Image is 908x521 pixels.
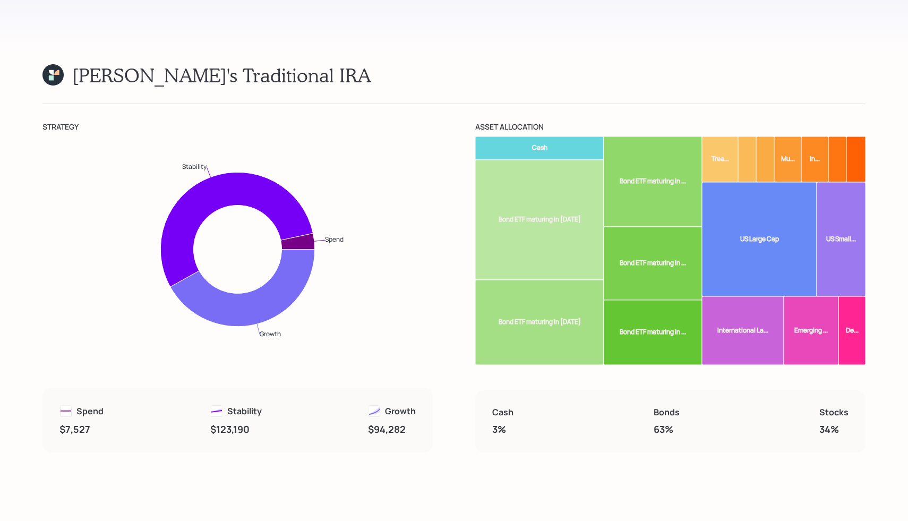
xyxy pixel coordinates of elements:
h5: Stability [227,406,262,416]
h4: 34% [819,424,849,435]
text: Stability [182,162,207,171]
h5: Stocks [819,407,849,417]
h4: $7,527 [59,424,104,435]
h4: $94,282 [368,424,416,435]
h5: Spend [76,406,104,416]
div: Asset Allocation [475,121,866,132]
text: Growth [260,329,281,338]
h4: 63% [654,424,680,435]
h5: Cash [492,407,513,417]
h1: [PERSON_NAME]'s Traditional IRA [72,64,371,87]
h4: $123,190 [210,424,262,435]
text: Spend [325,235,344,244]
div: Strategy [42,121,433,132]
h4: 3% [492,424,513,435]
h5: Bonds [654,407,680,417]
h5: Growth [385,406,416,416]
